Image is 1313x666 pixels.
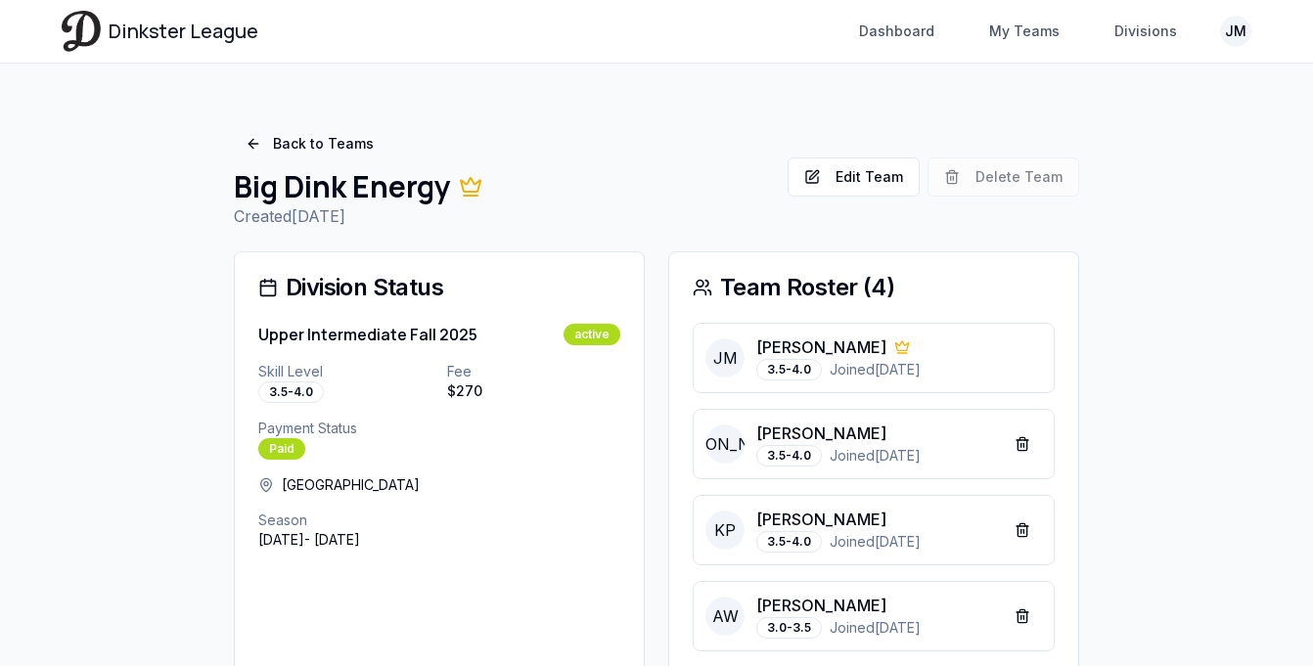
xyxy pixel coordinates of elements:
[830,360,921,379] span: Joined [DATE]
[258,362,431,381] p: Skill Level
[234,204,772,228] p: Created [DATE]
[1103,14,1189,49] a: Divisions
[756,359,822,380] div: 3.5-4.0
[234,126,385,161] a: Back to Teams
[109,18,258,45] span: Dinkster League
[1221,578,1284,637] iframe: chat widget
[830,446,921,466] span: Joined [DATE]
[1220,16,1251,47] button: JM
[756,508,886,531] p: [PERSON_NAME]
[62,11,258,51] a: Dinkster League
[756,617,822,639] div: 3.0-3.5
[258,511,620,530] p: Season
[705,424,745,464] span: [PERSON_NAME]
[447,362,620,381] p: Fee
[705,338,745,377] span: JM
[62,11,101,51] img: Dinkster
[756,422,886,445] p: [PERSON_NAME]
[234,169,772,204] h1: Big Dink Energy
[282,475,420,495] span: [GEOGRAPHIC_DATA]
[258,530,620,550] p: [DATE] - [DATE]
[977,14,1071,49] a: My Teams
[705,597,745,636] span: AW
[830,618,921,638] span: Joined [DATE]
[258,438,305,460] div: Paid
[830,532,921,552] span: Joined [DATE]
[756,335,886,359] p: [PERSON_NAME]
[756,594,886,617] p: [PERSON_NAME]
[258,419,620,438] p: Payment Status
[756,445,822,466] div: 3.5-4.0
[258,276,620,299] div: Division Status
[693,276,1055,299] div: Team Roster ( 4 )
[564,324,620,345] div: active
[705,511,745,550] span: KP
[756,531,822,553] div: 3.5-4.0
[447,381,620,401] p: $ 270
[788,157,920,197] button: Edit Team
[847,14,946,49] a: Dashboard
[258,323,477,346] h3: Upper Intermediate Fall 2025
[258,381,324,403] div: 3.5-4.0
